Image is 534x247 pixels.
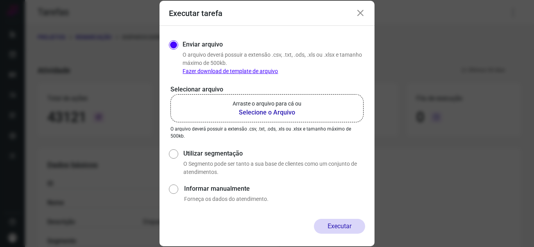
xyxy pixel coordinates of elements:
[233,108,301,117] b: Selecione o Arquivo
[233,100,301,108] p: Arraste o arquivo para cá ou
[314,219,365,234] button: Executar
[169,9,222,18] h3: Executar tarefa
[183,40,223,49] label: Enviar arquivo
[170,85,364,94] p: Selecionar arquivo
[184,195,365,203] p: Forneça os dados do atendimento.
[183,149,365,158] label: Utilizar segmentação
[183,68,278,74] a: Fazer download de template de arquivo
[184,184,365,193] label: Informar manualmente
[170,125,364,140] p: O arquivo deverá possuir a extensão .csv, .txt, .ods, .xls ou .xlsx e tamanho máximo de 500kb.
[183,160,365,176] p: O Segmento pode ser tanto a sua base de clientes como um conjunto de atendimentos.
[183,51,365,75] p: O arquivo deverá possuir a extensão .csv, .txt, .ods, .xls ou .xlsx e tamanho máximo de 500kb.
